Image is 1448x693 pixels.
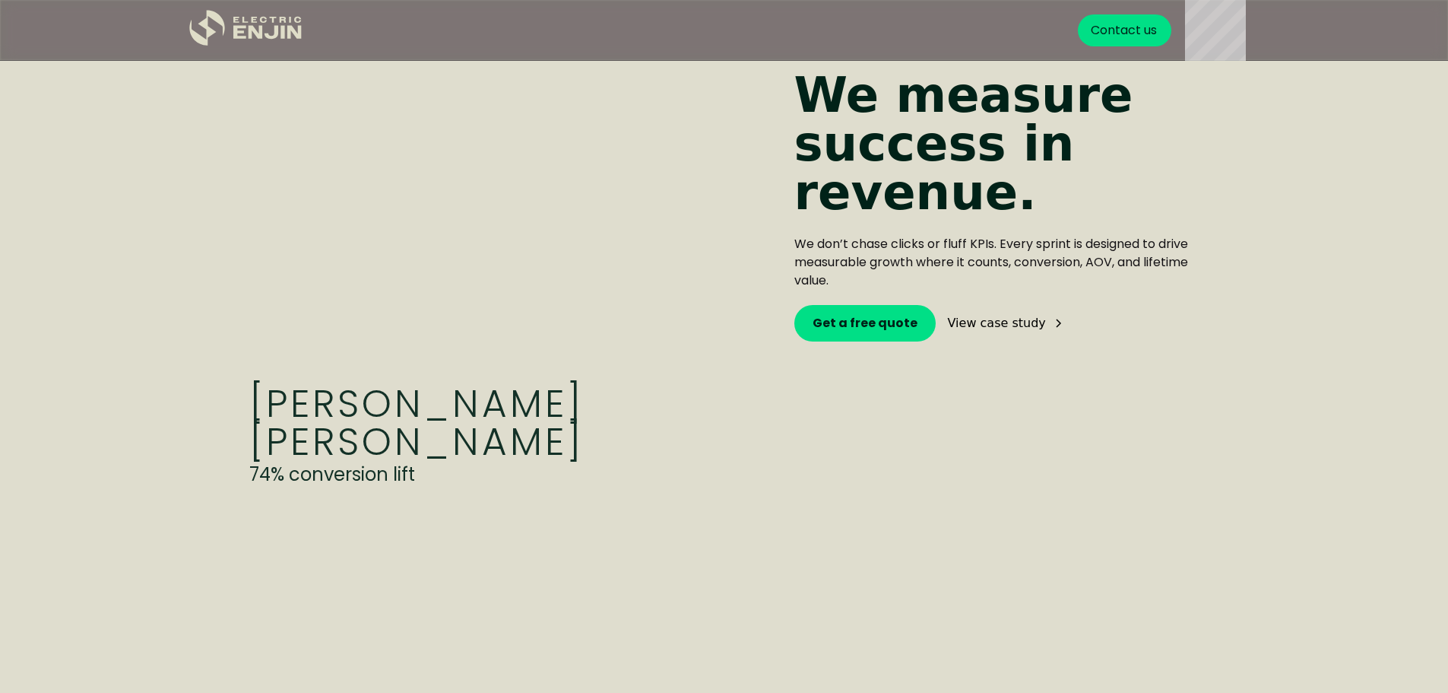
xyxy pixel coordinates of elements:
[948,317,1046,329] div: View case study
[1078,14,1171,46] a: Contact us
[794,235,1188,289] em: We don’t chase clicks or fluff KPIs. Every sprint is designed to drive measurable growth where it...
[813,314,917,332] strong: Get a free quote
[249,462,415,487] em: 74% conversion lift
[249,385,770,461] h3: [PERSON_NAME] [PERSON_NAME]
[794,71,1211,217] h2: We measure success in revenue.
[948,314,1064,332] a: View case study
[189,10,303,52] a: home
[1091,21,1157,40] div: Contact us
[794,305,936,342] a: Get a free quote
